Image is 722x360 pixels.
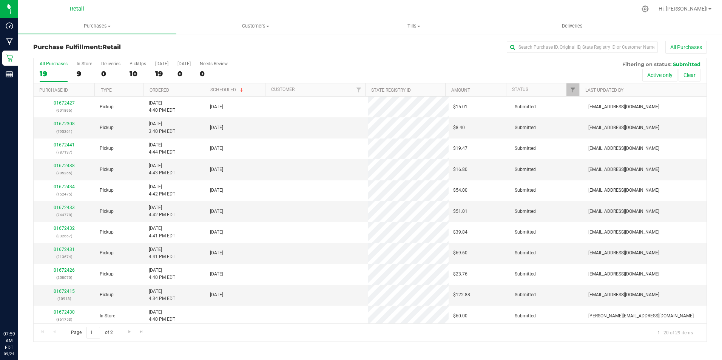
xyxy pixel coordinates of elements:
span: Pickup [100,291,114,298]
span: Submitted [515,124,536,131]
inline-svg: Retail [6,54,13,62]
inline-svg: Manufacturing [6,38,13,46]
span: Customers [177,23,334,29]
span: [EMAIL_ADDRESS][DOMAIN_NAME] [588,208,659,215]
div: All Purchases [40,61,68,66]
a: Tills [335,18,493,34]
p: (213674) [38,253,91,260]
div: 0 [200,69,228,78]
span: Submitted [515,291,536,298]
div: Needs Review [200,61,228,66]
span: [DATE] 4:40 PM EDT [149,100,175,114]
h3: Purchase Fulfillment: [33,44,258,51]
a: Type [101,88,112,93]
span: Submitted [673,61,700,67]
span: $60.00 [453,312,467,320]
a: Go to the last page [136,327,147,337]
span: Submitted [515,166,536,173]
span: $39.84 [453,229,467,236]
div: [DATE] [177,61,191,66]
span: $16.80 [453,166,467,173]
span: [DATE] [210,249,223,257]
div: 9 [77,69,92,78]
span: [EMAIL_ADDRESS][DOMAIN_NAME] [588,249,659,257]
span: [PERSON_NAME][EMAIL_ADDRESS][DOMAIN_NAME] [588,312,694,320]
span: Filtering on status: [622,61,671,67]
p: (744778) [38,211,91,218]
a: Scheduled [210,87,245,92]
span: Pickup [100,124,114,131]
button: Clear [679,69,700,82]
span: [DATE] [210,166,223,173]
a: Filter [566,83,579,96]
a: 01672432 [54,226,75,231]
a: 01672415 [54,289,75,294]
a: Filter [353,83,365,96]
inline-svg: Reports [6,71,13,78]
a: Status [512,87,528,92]
span: Submitted [515,145,536,152]
a: Go to the next page [124,327,135,337]
span: [DATE] [210,229,223,236]
span: Hi, [PERSON_NAME]! [659,6,708,12]
span: [DATE] [210,291,223,298]
a: 01672434 [54,184,75,189]
a: State Registry ID [371,88,411,93]
div: 19 [155,69,168,78]
span: Pickup [100,229,114,236]
span: Pickup [100,271,114,278]
div: 19 [40,69,68,78]
a: Customer [271,87,295,92]
span: Pickup [100,249,114,257]
p: 07:59 AM EDT [3,331,15,351]
div: PickUps [130,61,146,66]
button: All Purchases [665,41,707,54]
p: (705265) [38,169,91,177]
span: Page of 2 [65,327,119,338]
span: [DATE] [210,208,223,215]
span: Pickup [100,103,114,111]
span: $54.00 [453,187,467,194]
p: (795261) [38,128,91,135]
div: Manage settings [640,5,650,12]
span: [DATE] 4:41 PM EDT [149,225,175,239]
span: [DATE] 4:42 PM EDT [149,204,175,218]
a: 01672441 [54,142,75,148]
span: Submitted [515,249,536,257]
a: Amount [451,88,470,93]
span: Submitted [515,103,536,111]
a: Ordered [150,88,169,93]
a: 01672430 [54,309,75,315]
p: (901896) [38,107,91,114]
a: 01672308 [54,121,75,126]
div: [DATE] [155,61,168,66]
span: $23.76 [453,271,467,278]
span: [DATE] 4:44 PM EDT [149,142,175,156]
p: 09/24 [3,351,15,357]
span: Submitted [515,271,536,278]
span: [DATE] 4:41 PM EDT [149,246,175,260]
span: $15.01 [453,103,467,111]
span: $51.01 [453,208,467,215]
span: [DATE] [210,145,223,152]
span: Submitted [515,208,536,215]
span: Deliveries [552,23,593,29]
span: [DATE] 4:40 PM EDT [149,267,175,281]
span: $122.88 [453,291,470,298]
span: [DATE] 4:40 PM EDT [149,309,175,323]
a: Last Updated By [585,88,623,93]
span: [DATE] [210,124,223,131]
span: [EMAIL_ADDRESS][DOMAIN_NAME] [588,145,659,152]
button: Active only [642,69,677,82]
p: (152475) [38,191,91,198]
p: (258070) [38,274,91,281]
p: (10913) [38,295,91,302]
span: [DATE] 3:40 PM EDT [149,120,175,135]
span: [EMAIL_ADDRESS][DOMAIN_NAME] [588,166,659,173]
p: (787137) [38,149,91,156]
input: Search Purchase ID, Original ID, State Registry ID or Customer Name... [507,42,658,53]
a: Customers [176,18,335,34]
span: Submitted [515,312,536,320]
span: Submitted [515,187,536,194]
span: [DATE] [210,103,223,111]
